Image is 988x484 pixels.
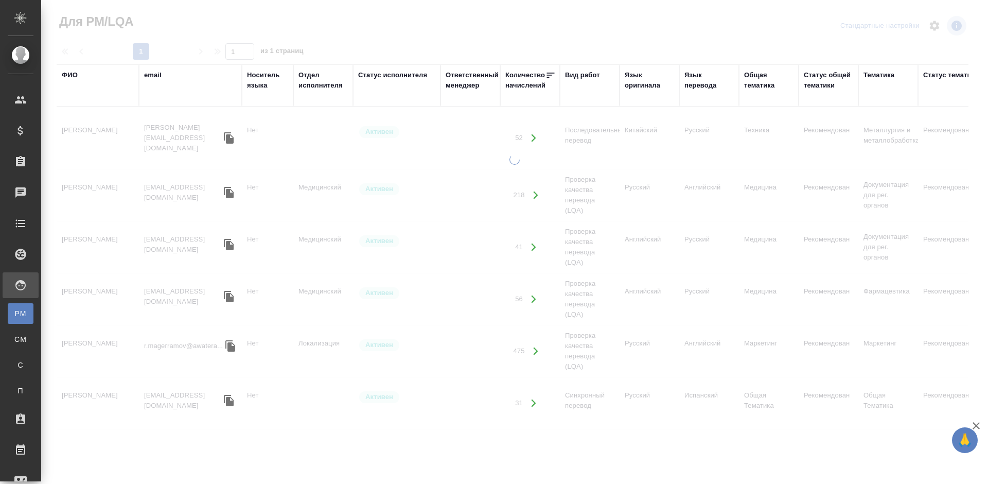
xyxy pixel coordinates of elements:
[804,70,853,91] div: Статус общей тематики
[505,70,545,91] div: Количество начислений
[523,289,544,310] button: Открыть работы
[8,381,33,401] a: П
[446,70,499,91] div: Ответственный менеджер
[956,429,974,451] span: 🙏
[13,360,28,370] span: С
[863,70,894,80] div: Тематика
[13,334,28,344] span: CM
[923,70,979,80] div: Статус тематики
[13,308,28,319] span: PM
[221,237,237,252] button: Скопировать
[684,70,734,91] div: Язык перевода
[298,70,348,91] div: Отдел исполнителя
[221,185,237,200] button: Скопировать
[358,70,427,80] div: Статус исполнителя
[523,237,544,258] button: Открыть работы
[8,329,33,350] a: CM
[625,70,674,91] div: Язык оригинала
[523,393,544,414] button: Открыть работы
[221,289,237,304] button: Скопировать
[744,70,793,91] div: Общая тематика
[13,386,28,396] span: П
[247,70,288,91] div: Носитель языка
[8,355,33,375] a: С
[8,303,33,324] a: PM
[221,130,237,146] button: Скопировать
[525,185,546,206] button: Открыть работы
[223,338,238,354] button: Скопировать
[952,427,978,453] button: 🙏
[62,70,78,80] div: ФИО
[144,70,162,80] div: email
[525,341,546,362] button: Открыть работы
[565,70,600,80] div: Вид работ
[221,393,237,408] button: Скопировать
[523,128,544,149] button: Открыть работы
